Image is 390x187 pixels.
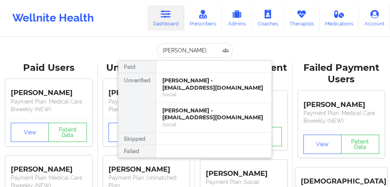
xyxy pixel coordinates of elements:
div: Unverified Users [103,62,190,74]
div: [PERSON_NAME] [206,164,282,178]
div: Paid Users [5,62,92,74]
p: Payment Plan : Unmatched Plan [108,98,185,113]
a: Coaches [252,5,284,31]
p: Payment Plan : Medical Care Biweekly (NEW) [303,109,380,125]
a: Therapists [284,5,320,31]
a: Dashboard [147,5,184,31]
button: Patient Data [341,135,379,154]
p: Payment Plan : Medical Care Biweekly (NEW) [11,98,87,113]
div: Paid [118,61,156,73]
div: Failed [118,145,156,157]
button: Patient Data [48,123,87,142]
button: View [108,123,147,142]
div: Failed Payment Users [298,62,385,86]
a: Prescribers [184,5,222,31]
div: [PERSON_NAME] [11,83,87,98]
div: Skipped [118,133,156,145]
button: View [11,123,49,142]
button: View [303,135,342,154]
p: Payment Plan : Social [206,178,282,186]
a: Medications [320,5,359,31]
div: Social [162,121,265,128]
div: [PERSON_NAME] [303,95,380,109]
div: Unverified [118,73,156,133]
div: [PERSON_NAME] - [EMAIL_ADDRESS][DOMAIN_NAME] [162,107,265,121]
div: Social [162,91,265,98]
div: [PERSON_NAME] - [EMAIL_ADDRESS][DOMAIN_NAME] [162,77,265,91]
div: [PERSON_NAME] [108,83,185,98]
a: Admins [222,5,252,31]
div: [PERSON_NAME] [11,159,87,174]
div: [PERSON_NAME] [108,159,185,174]
a: Account [359,5,390,31]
